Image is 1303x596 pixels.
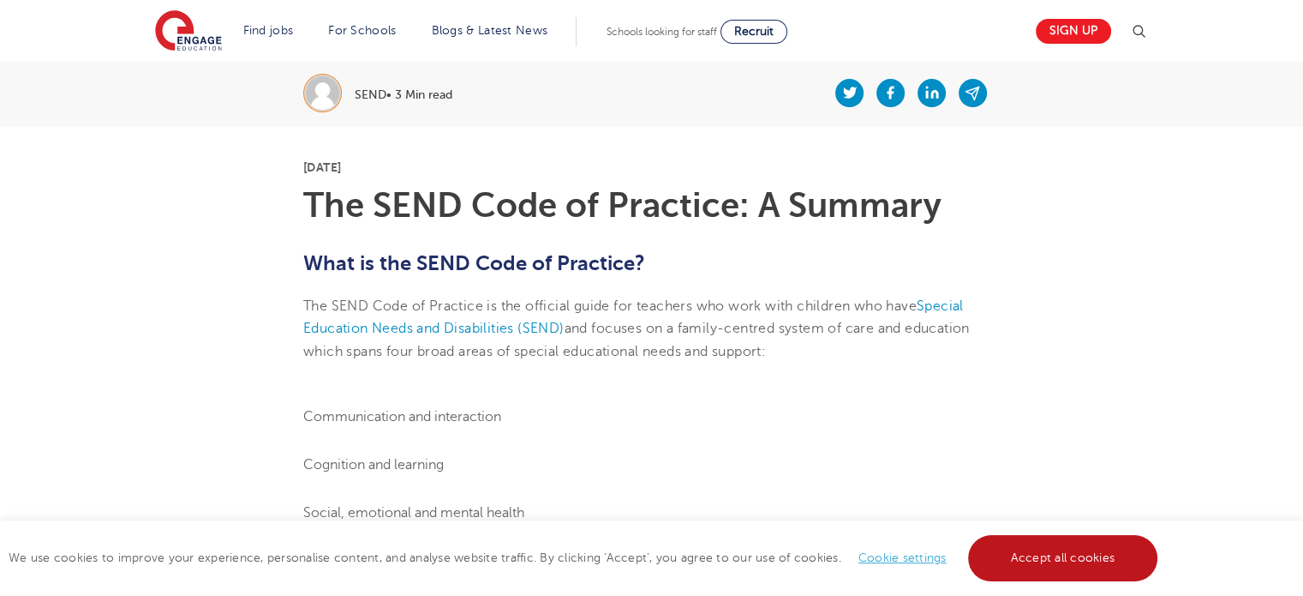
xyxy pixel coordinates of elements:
span: Recruit [734,25,774,38]
span: Schools looking for staff [607,26,717,38]
li: Social, emotional and mental health [303,502,1000,524]
h1: The SEND Code of Practice: A Summary [303,189,1000,223]
p: The SEND Code of Practice is the official guide for teachers who work with children who have and ... [303,295,1000,363]
a: Blogs & Latest News [432,24,548,37]
h2: What is the SEND Code of Practice? [303,249,1000,278]
span: We use cookies to improve your experience, personalise content, and analyse website traffic. By c... [9,551,1162,564]
img: Engage Education [155,10,222,53]
a: Cookie settings [858,551,947,564]
a: For Schools [328,24,396,37]
a: Sign up [1036,19,1111,44]
a: Accept all cookies [968,535,1158,581]
a: Recruit [720,20,787,44]
a: Find jobs [243,24,294,37]
li: Cognition and learning [303,454,1000,476]
p: SEND• 3 Min read [355,89,452,101]
li: Communication and interaction [303,406,1000,428]
p: [DATE] [303,161,1000,173]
